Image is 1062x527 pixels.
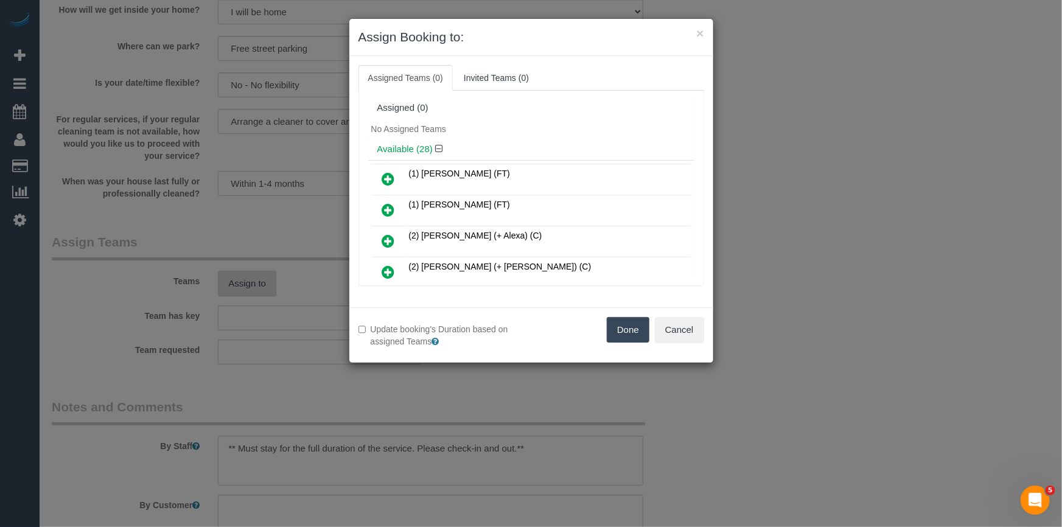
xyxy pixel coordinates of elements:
[1046,486,1055,495] span: 5
[409,231,542,240] span: (2) [PERSON_NAME] (+ Alexa) (C)
[358,28,704,46] h3: Assign Booking to:
[454,65,539,91] a: Invited Teams (0)
[371,124,446,134] span: No Assigned Teams
[377,103,685,113] div: Assigned (0)
[377,144,685,155] h4: Available (28)
[358,326,366,333] input: Update booking's Duration based on assigned Teams
[358,65,453,91] a: Assigned Teams (0)
[409,262,592,271] span: (2) [PERSON_NAME] (+ [PERSON_NAME]) (C)
[696,27,704,40] button: ×
[655,317,704,343] button: Cancel
[607,317,649,343] button: Done
[1021,486,1050,515] iframe: Intercom live chat
[409,169,510,178] span: (1) [PERSON_NAME] (FT)
[409,200,510,209] span: (1) [PERSON_NAME] (FT)
[358,323,522,347] label: Update booking's Duration based on assigned Teams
